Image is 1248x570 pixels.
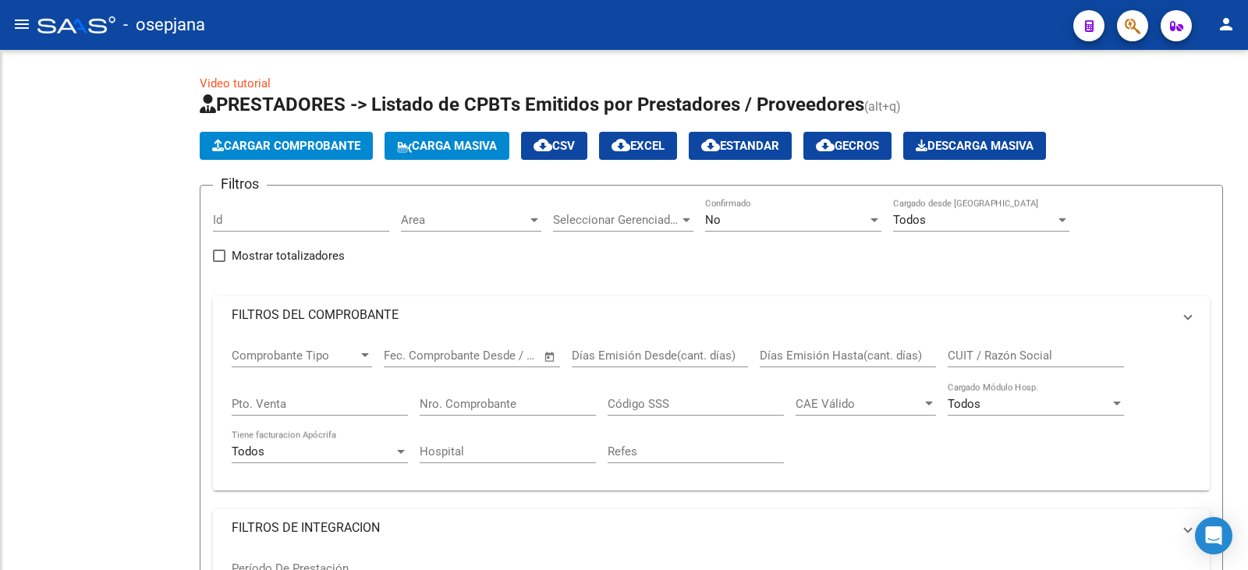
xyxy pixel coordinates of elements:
[200,132,373,160] button: Cargar Comprobante
[461,349,537,363] input: Fecha fin
[541,348,559,366] button: Open calendar
[689,132,792,160] button: Estandar
[213,173,267,195] h3: Filtros
[893,213,926,227] span: Todos
[521,132,587,160] button: CSV
[534,136,552,154] mat-icon: cloud_download
[232,349,358,363] span: Comprobante Tipo
[1195,517,1232,554] div: Open Intercom Messenger
[213,334,1210,490] div: FILTROS DEL COMPROBANTE
[200,94,864,115] span: PRESTADORES -> Listado de CPBTs Emitidos por Prestadores / Proveedores
[705,213,721,227] span: No
[701,139,779,153] span: Estandar
[612,139,665,153] span: EXCEL
[232,246,345,265] span: Mostrar totalizadores
[212,139,360,153] span: Cargar Comprobante
[384,349,447,363] input: Fecha inicio
[803,132,892,160] button: Gecros
[599,132,677,160] button: EXCEL
[12,15,31,34] mat-icon: menu
[816,136,835,154] mat-icon: cloud_download
[232,306,1172,324] mat-panel-title: FILTROS DEL COMPROBANTE
[864,99,901,114] span: (alt+q)
[948,397,980,411] span: Todos
[903,132,1046,160] app-download-masive: Descarga masiva de comprobantes (adjuntos)
[534,139,575,153] span: CSV
[612,136,630,154] mat-icon: cloud_download
[903,132,1046,160] button: Descarga Masiva
[213,296,1210,334] mat-expansion-panel-header: FILTROS DEL COMPROBANTE
[123,8,205,42] span: - osepjana
[796,397,922,411] span: CAE Válido
[232,444,264,458] span: Todos
[401,213,527,227] span: Area
[553,213,679,227] span: Seleccionar Gerenciador
[232,519,1172,536] mat-panel-title: FILTROS DE INTEGRACION
[1217,15,1236,34] mat-icon: person
[200,76,271,90] a: Video tutorial
[816,139,879,153] span: Gecros
[397,139,497,153] span: Carga Masiva
[916,139,1033,153] span: Descarga Masiva
[385,132,509,160] button: Carga Masiva
[213,509,1210,547] mat-expansion-panel-header: FILTROS DE INTEGRACION
[701,136,720,154] mat-icon: cloud_download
